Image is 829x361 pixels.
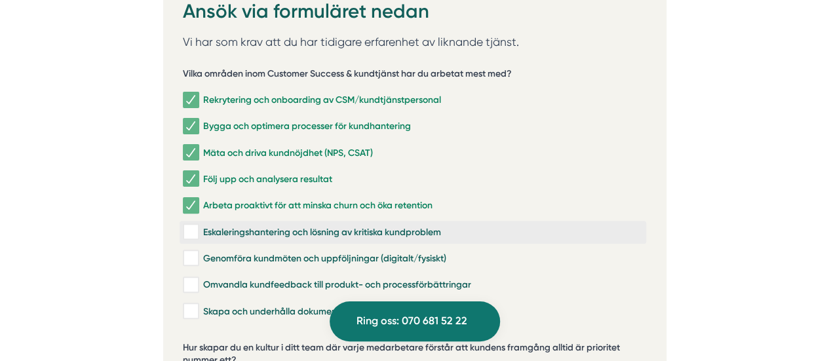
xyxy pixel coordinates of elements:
a: Ring oss: 070 681 52 22 [330,301,500,341]
input: Rekrytering och onboarding av CSM/kundtjänstpersonal [183,94,198,107]
p: Vi har som krav att du har tidigare erfarenhet av liknande tjänst. [183,33,646,51]
input: Genomföra kundmöten och uppföljningar (digitalt/fysiskt) [183,252,198,265]
input: Eskaleringshantering och lösning av kritiska kundproblem [183,225,198,238]
input: Skapa och underhålla dokumentation och guider [183,305,198,318]
input: Mäta och driva kundnöjdhet (NPS, CSAT) [183,146,198,159]
h5: Vilka områden inom Customer Success & kundtjänst har du arbetat mest med? [183,67,512,84]
input: Omvandla kundfeedback till produkt- och processförbättringar [183,278,198,292]
input: Bygga och optimera processer för kundhantering [183,120,198,133]
span: Ring oss: 070 681 52 22 [357,313,467,330]
input: Följ upp och analysera resultat [183,172,198,185]
input: Arbeta proaktivt för att minska churn och öka retention [183,199,198,212]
